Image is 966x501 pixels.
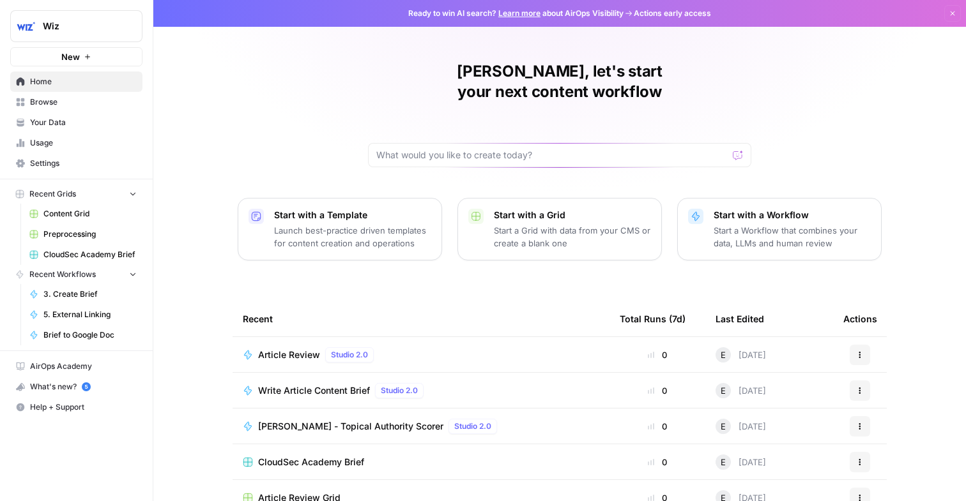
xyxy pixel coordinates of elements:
a: Home [10,71,142,92]
button: Recent Workflows [10,265,142,284]
button: Workspace: Wiz [10,10,142,42]
a: Brief to Google Doc [24,325,142,345]
button: What's new? 5 [10,377,142,397]
a: Preprocessing [24,224,142,244]
p: Start with a Workflow [714,209,871,221]
div: Recent [243,301,599,336]
span: Browse [30,96,137,108]
a: Settings [10,153,142,174]
span: 3. Create Brief [43,288,137,300]
span: CloudSec Academy Brief [258,456,364,468]
div: Actions [843,301,877,336]
button: Help + Support [10,397,142,417]
button: Start with a TemplateLaunch best-practice driven templates for content creation and operations [238,198,442,260]
span: Ready to win AI search? about AirOps Visibility [408,8,624,19]
a: AirOps Academy [10,356,142,377]
a: Content Grid [24,204,142,224]
a: Usage [10,133,142,153]
span: CloudSec Academy Brief [43,249,137,260]
span: Preprocessing [43,228,137,240]
input: What would you like to create today? [376,149,728,161]
div: Total Runs (7d) [620,301,686,336]
button: Start with a GridStart a Grid with data from your CMS or create a blank one [457,198,662,260]
span: Recent Workflows [29,269,96,280]
span: E [721,384,726,397]
span: Actions early access [634,8,711,19]
div: [DATE] [716,419,766,434]
span: Your Data [30,117,137,128]
p: Start with a Template [274,209,431,221]
div: What's new? [11,377,142,396]
span: Studio 2.0 [381,385,418,396]
span: [PERSON_NAME] - Topical Authority Scorer [258,420,443,433]
button: Recent Grids [10,184,142,204]
p: Start with a Grid [494,209,651,221]
h1: [PERSON_NAME], let's start your next content workflow [368,61,751,102]
span: E [721,348,726,361]
span: Write Article Content Brief [258,384,370,397]
div: [DATE] [716,347,766,363]
span: Wiz [43,20,120,33]
div: 0 [620,420,695,433]
span: E [721,420,726,433]
button: New [10,47,142,66]
div: [DATE] [716,383,766,398]
p: Launch best-practice driven templates for content creation and operations [274,224,431,250]
p: Start a Workflow that combines your data, LLMs and human review [714,224,871,250]
span: Home [30,76,137,87]
div: 0 [620,384,695,397]
div: 0 [620,348,695,361]
span: Content Grid [43,208,137,220]
a: Write Article Content BriefStudio 2.0 [243,383,599,398]
span: New [61,50,80,63]
span: Studio 2.0 [454,421,491,432]
a: Browse [10,92,142,112]
a: Your Data [10,112,142,133]
a: 5. External Linking [24,304,142,325]
button: Start with a WorkflowStart a Workflow that combines your data, LLMs and human review [677,198,882,260]
a: Article ReviewStudio 2.0 [243,347,599,363]
div: [DATE] [716,454,766,470]
div: Last Edited [716,301,764,336]
a: [PERSON_NAME] - Topical Authority ScorerStudio 2.0 [243,419,599,434]
span: Settings [30,158,137,169]
span: E [721,456,726,468]
img: Wiz Logo [15,15,38,38]
span: Recent Grids [29,188,76,200]
span: Brief to Google Doc [43,329,137,341]
span: Article Review [258,348,320,361]
a: 3. Create Brief [24,284,142,304]
text: 5 [84,384,88,390]
div: 0 [620,456,695,468]
span: Studio 2.0 [331,349,368,361]
p: Start a Grid with data from your CMS or create a blank one [494,224,651,250]
a: CloudSec Academy Brief [243,456,599,468]
span: Help + Support [30,401,137,413]
a: CloudSec Academy Brief [24,244,142,265]
span: 5. External Linking [43,309,137,320]
span: Usage [30,137,137,149]
a: 5 [82,382,91,391]
span: AirOps Academy [30,361,137,372]
a: Learn more [498,8,540,18]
